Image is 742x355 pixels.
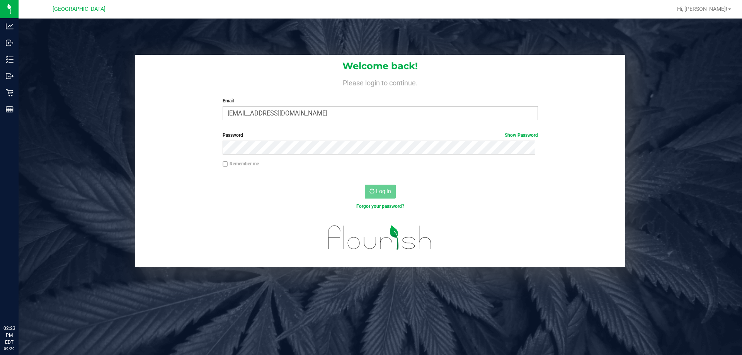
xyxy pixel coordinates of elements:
[223,132,243,138] span: Password
[3,325,15,346] p: 02:23 PM EDT
[223,97,538,104] label: Email
[223,160,259,167] label: Remember me
[6,89,14,97] inline-svg: Retail
[6,72,14,80] inline-svg: Outbound
[223,161,228,167] input: Remember me
[53,6,106,12] span: [GEOGRAPHIC_DATA]
[677,6,727,12] span: Hi, [PERSON_NAME]!
[319,218,441,257] img: flourish_logo.svg
[356,204,404,209] a: Forgot your password?
[6,22,14,30] inline-svg: Analytics
[135,61,625,71] h1: Welcome back!
[6,105,14,113] inline-svg: Reports
[6,56,14,63] inline-svg: Inventory
[365,185,396,199] button: Log In
[135,77,625,87] h4: Please login to continue.
[376,188,391,194] span: Log In
[3,346,15,352] p: 09/29
[505,132,538,138] a: Show Password
[6,39,14,47] inline-svg: Inbound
